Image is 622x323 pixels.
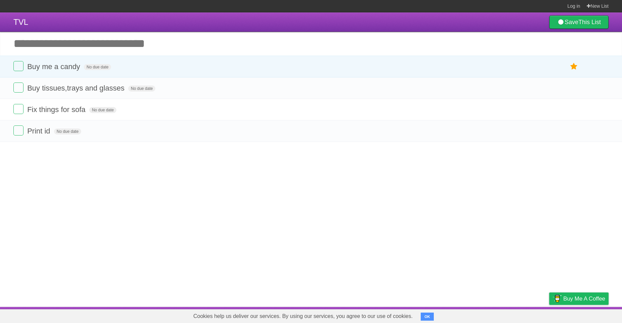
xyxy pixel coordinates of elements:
a: SaveThis List [549,15,609,29]
span: Buy me a candy [27,62,82,71]
a: Privacy [540,309,558,321]
a: Buy me a coffee [549,292,609,305]
button: OK [421,313,434,321]
span: No due date [54,128,81,134]
span: TVL [13,17,28,26]
span: No due date [89,107,116,113]
span: Cookies help us deliver our services. By using our services, you agree to our use of cookies. [187,310,419,323]
a: Suggest a feature [566,309,609,321]
a: About [460,309,474,321]
label: Done [13,104,23,114]
span: No due date [128,86,155,92]
a: Developers [482,309,509,321]
label: Star task [568,61,580,72]
a: Terms [518,309,532,321]
label: Done [13,125,23,136]
span: No due date [84,64,111,70]
b: This List [578,19,601,25]
span: Buy tissues,trays and glasses [27,84,126,92]
label: Done [13,61,23,71]
span: Print id [27,127,52,135]
span: Buy me a coffee [563,293,605,305]
img: Buy me a coffee [553,293,562,304]
label: Done [13,83,23,93]
span: Fix things for sofa [27,105,87,114]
